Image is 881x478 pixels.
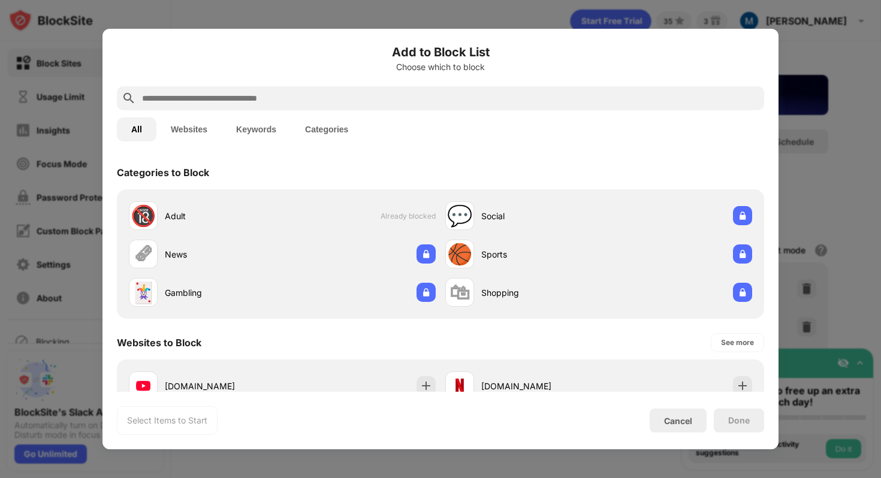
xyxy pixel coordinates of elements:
[165,286,282,299] div: Gambling
[481,248,599,261] div: Sports
[452,379,467,393] img: favicons
[165,248,282,261] div: News
[117,62,764,72] div: Choose which to block
[291,117,363,141] button: Categories
[131,204,156,228] div: 🔞
[721,337,754,349] div: See more
[447,242,472,267] div: 🏀
[117,117,156,141] button: All
[481,286,599,299] div: Shopping
[728,416,750,425] div: Done
[131,280,156,305] div: 🃏
[133,242,153,267] div: 🗞
[222,117,291,141] button: Keywords
[117,43,764,61] h6: Add to Block List
[165,380,282,392] div: [DOMAIN_NAME]
[165,210,282,222] div: Adult
[127,415,207,426] div: Select Items to Start
[449,280,470,305] div: 🛍
[156,117,222,141] button: Websites
[664,416,692,426] div: Cancel
[136,379,150,393] img: favicons
[122,91,136,105] img: search.svg
[117,167,209,179] div: Categories to Block
[447,204,472,228] div: 💬
[481,380,599,392] div: [DOMAIN_NAME]
[481,210,599,222] div: Social
[381,211,436,220] span: Already blocked
[117,337,201,349] div: Websites to Block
